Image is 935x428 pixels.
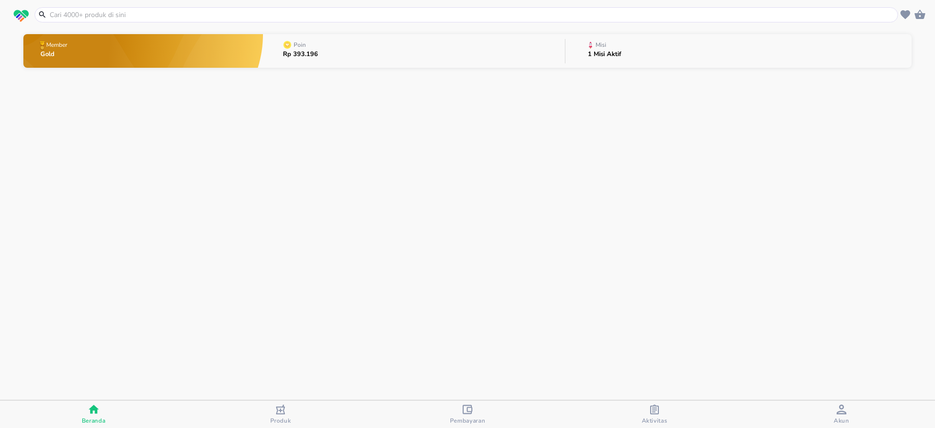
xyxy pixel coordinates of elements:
p: Poin [294,42,306,48]
p: Gold [40,51,69,58]
input: Cari 4000+ produk di sini [49,10,896,20]
img: logo_swiperx_s.bd005f3b.svg [14,10,29,22]
button: Pembayaran [374,401,561,428]
p: Rp 393.196 [283,51,318,58]
button: Produk [187,401,374,428]
button: Akun [748,401,935,428]
span: Pembayaran [450,417,486,425]
span: Aktivitas [642,417,668,425]
p: Member [46,42,67,48]
button: PoinRp 393.196 [263,32,565,70]
span: Akun [834,417,849,425]
button: Misi1 Misi Aktif [565,32,912,70]
button: MemberGold [23,32,263,70]
p: Misi [596,42,606,48]
span: Beranda [82,417,106,425]
span: Produk [270,417,291,425]
p: 1 Misi Aktif [588,51,621,58]
button: Aktivitas [561,401,748,428]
